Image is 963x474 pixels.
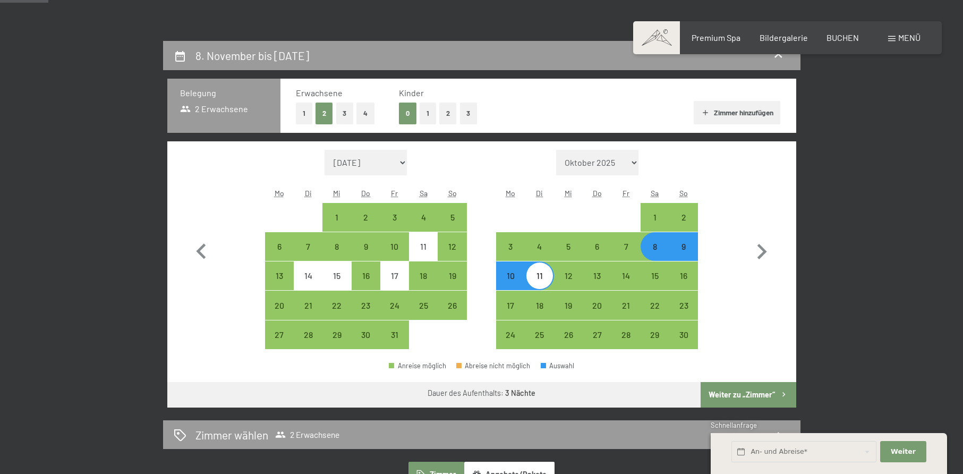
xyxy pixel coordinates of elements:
div: Sat Nov 01 2025 [641,203,669,232]
div: Anreise möglich [380,203,409,232]
div: Fri Oct 03 2025 [380,203,409,232]
div: 15 [642,272,668,298]
div: Anreise möglich [583,232,611,261]
div: Anreise möglich [265,320,294,349]
div: Sat Nov 29 2025 [641,320,669,349]
button: 3 [336,103,354,124]
div: Auswahl [541,362,575,369]
div: Anreise möglich [380,232,409,261]
span: 2 Erwachsene [180,103,249,115]
div: Anreise möglich [438,232,466,261]
abbr: Dienstag [536,189,543,198]
button: 3 [460,103,478,124]
abbr: Samstag [651,189,659,198]
div: Thu Nov 20 2025 [583,291,611,319]
span: BUCHEN [826,32,859,43]
button: Vorheriger Monat [186,150,217,350]
div: Thu Oct 16 2025 [352,261,380,290]
div: 11 [410,242,437,269]
h2: Zimmer wählen [195,427,268,443]
div: Anreise möglich [554,320,583,349]
div: Mon Oct 27 2025 [265,320,294,349]
abbr: Donnerstag [593,189,602,198]
div: 19 [555,301,582,328]
abbr: Montag [506,189,515,198]
div: Anreise möglich [641,291,669,319]
div: 5 [555,242,582,269]
div: Anreise möglich [352,291,380,319]
abbr: Samstag [420,189,428,198]
div: 12 [439,242,465,269]
div: 27 [266,331,293,357]
div: 1 [642,213,668,240]
div: Mon Nov 24 2025 [496,320,525,349]
div: 19 [439,272,465,298]
div: Anreise möglich [611,291,640,319]
div: Anreise möglich [389,362,446,369]
div: Thu Oct 09 2025 [352,232,380,261]
div: 30 [670,331,697,357]
div: Sun Oct 05 2025 [438,203,466,232]
div: Thu Oct 30 2025 [352,320,380,349]
div: Anreise möglich [669,261,698,290]
a: Bildergalerie [760,32,808,43]
div: 7 [295,242,321,269]
div: Anreise möglich [496,261,525,290]
div: 18 [410,272,437,298]
div: Anreise möglich [496,232,525,261]
div: Anreise möglich [583,291,611,319]
div: Anreise möglich [669,203,698,232]
div: 18 [526,301,553,328]
div: 14 [295,272,321,298]
div: 6 [266,242,293,269]
div: Fri Oct 31 2025 [380,320,409,349]
div: Sun Nov 30 2025 [669,320,698,349]
span: Menü [898,32,921,43]
a: Premium Spa [692,32,740,43]
div: 25 [410,301,437,328]
div: Sat Nov 15 2025 [641,261,669,290]
div: Fri Nov 14 2025 [611,261,640,290]
div: 29 [642,331,668,357]
div: 6 [584,242,610,269]
div: 13 [584,272,610,298]
div: 14 [612,272,639,298]
div: 21 [612,301,639,328]
div: 24 [381,301,408,328]
abbr: Sonntag [448,189,457,198]
div: 26 [439,301,465,328]
div: 24 [497,331,524,357]
span: Kinder [399,88,424,98]
div: Wed Oct 29 2025 [322,320,351,349]
div: 5 [439,213,465,240]
div: Sat Oct 25 2025 [409,291,438,319]
div: 22 [323,301,350,328]
div: Wed Nov 26 2025 [554,320,583,349]
div: Fri Oct 24 2025 [380,291,409,319]
div: 17 [497,301,524,328]
div: Wed Nov 12 2025 [554,261,583,290]
div: 9 [353,242,379,269]
div: 8 [642,242,668,269]
div: Fri Nov 07 2025 [611,232,640,261]
div: Anreise möglich [294,232,322,261]
div: Anreise möglich [583,261,611,290]
div: Anreise möglich [641,203,669,232]
div: 23 [353,301,379,328]
b: 3 Nächte [505,388,535,397]
div: Anreise möglich [409,261,438,290]
div: Sat Oct 11 2025 [409,232,438,261]
div: Anreise möglich [641,232,669,261]
div: Anreise möglich [409,291,438,319]
button: 2 [316,103,333,124]
div: Thu Nov 27 2025 [583,320,611,349]
div: 15 [323,272,350,298]
div: 25 [526,331,553,357]
div: Sat Oct 18 2025 [409,261,438,290]
div: 4 [410,213,437,240]
div: Fri Oct 17 2025 [380,261,409,290]
abbr: Freitag [391,189,398,198]
div: Anreise möglich [438,291,466,319]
